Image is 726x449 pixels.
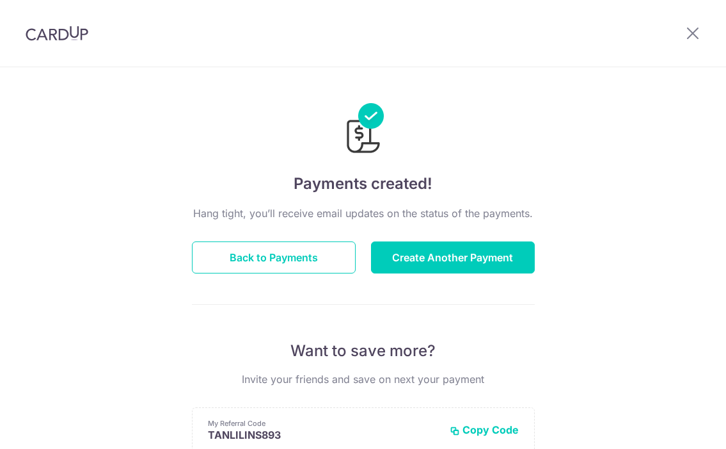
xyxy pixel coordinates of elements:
img: CardUp [26,26,88,41]
p: My Referral Code [208,418,439,429]
img: Payments [343,103,384,157]
p: TANLILINS893 [208,429,439,441]
button: Create Another Payment [371,241,535,273]
p: Want to save more? [192,341,535,361]
button: Copy Code [450,423,519,436]
h4: Payments created! [192,172,535,195]
button: Back to Payments [192,241,356,273]
p: Hang tight, you’ll receive email updates on the status of the payments. [192,206,535,221]
p: Invite your friends and save on next your payment [192,371,535,387]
